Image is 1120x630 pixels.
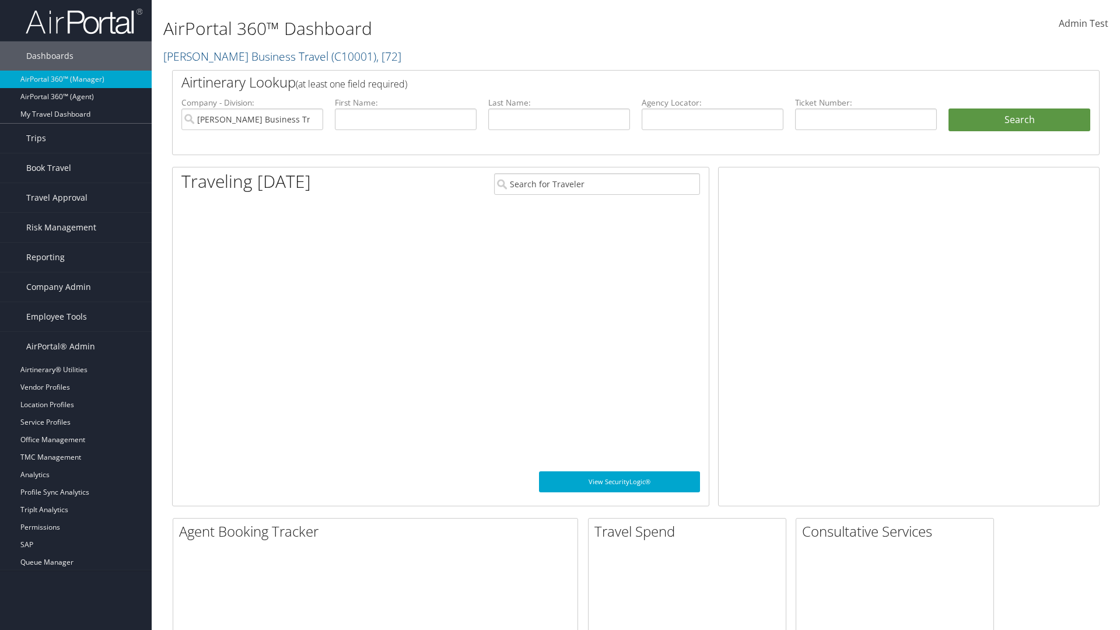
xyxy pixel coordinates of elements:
span: Dashboards [26,41,73,71]
span: Trips [26,124,46,153]
span: Employee Tools [26,302,87,331]
h2: Agent Booking Tracker [179,521,577,541]
a: View SecurityLogic® [539,471,700,492]
a: [PERSON_NAME] Business Travel [163,48,401,64]
span: AirPortal® Admin [26,332,95,361]
button: Search [949,108,1090,132]
span: , [ 72 ] [376,48,401,64]
h2: Airtinerary Lookup [181,72,1013,92]
h1: AirPortal 360™ Dashboard [163,16,793,41]
img: airportal-logo.png [26,8,142,35]
a: Admin Test [1059,6,1108,42]
span: Book Travel [26,153,71,183]
label: First Name: [335,97,477,108]
span: Admin Test [1059,17,1108,30]
label: Ticket Number: [795,97,937,108]
h2: Travel Spend [594,521,786,541]
span: Company Admin [26,272,91,302]
span: (at least one field required) [296,78,407,90]
h1: Traveling [DATE] [181,169,311,194]
span: Risk Management [26,213,96,242]
span: Travel Approval [26,183,87,212]
label: Company - Division: [181,97,323,108]
input: Search for Traveler [494,173,700,195]
label: Last Name: [488,97,630,108]
h2: Consultative Services [802,521,993,541]
span: ( C10001 ) [331,48,376,64]
span: Reporting [26,243,65,272]
label: Agency Locator: [642,97,783,108]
